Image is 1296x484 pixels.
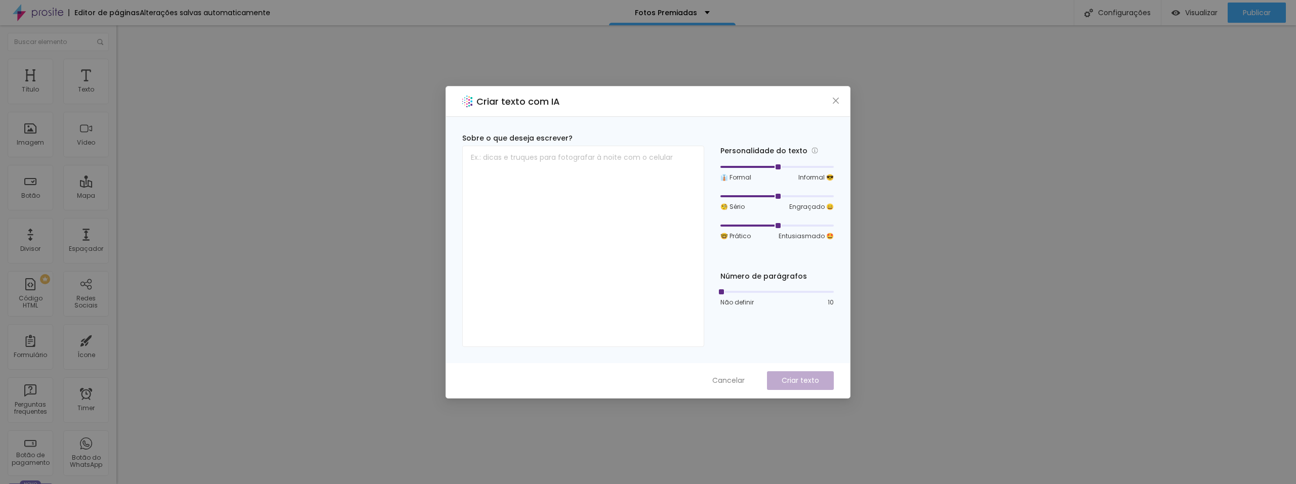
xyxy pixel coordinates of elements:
span: Informal 😎 [798,173,834,182]
div: Espaçador [69,245,103,252]
div: Divisor [20,245,40,252]
div: Botão [21,192,40,199]
span: Visualizar [1185,9,1218,17]
span: 👔 Formal [720,173,751,182]
button: Close [831,95,841,106]
h2: Criar texto com IA [476,95,560,108]
button: Cancelar [702,371,755,390]
span: close [832,97,840,105]
div: Vídeo [77,139,95,146]
span: Engraçado 😄 [789,202,834,211]
span: Não definir [720,298,754,307]
button: Publicar [1228,3,1286,23]
img: Icone [97,39,103,45]
p: Fotos Premiadas [635,9,697,16]
span: Entusiasmado 🤩 [779,232,834,241]
div: Timer [77,405,95,412]
img: view-1.svg [1171,9,1180,17]
span: 🤓 Prático [720,232,751,241]
div: Perguntas frequentes [10,401,50,416]
div: Título [22,86,39,93]
div: Sobre o que deseja escrever? [462,133,704,144]
span: Cancelar [712,375,745,386]
div: Código HTML [10,295,50,310]
div: Imagem [17,139,44,146]
iframe: Editor [116,25,1296,484]
div: Editor de páginas [68,9,140,16]
div: Ícone [77,351,95,359]
div: Texto [78,86,94,93]
div: Redes Sociais [66,295,106,310]
div: Formulário [14,351,47,359]
input: Buscar elemento [8,33,109,51]
div: Botão de pagamento [10,452,50,466]
button: Visualizar [1161,3,1228,23]
span: 🧐 Sério [720,202,745,211]
div: Número de parágrafos [720,271,834,282]
div: Mapa [77,192,95,199]
div: Alterações salvas automaticamente [140,9,270,16]
span: Publicar [1243,9,1271,17]
img: Icone [1084,9,1093,17]
button: Criar texto [767,371,834,390]
div: Botão do WhatsApp [66,454,106,469]
div: Personalidade do texto [720,145,834,157]
span: 10 [828,298,834,307]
